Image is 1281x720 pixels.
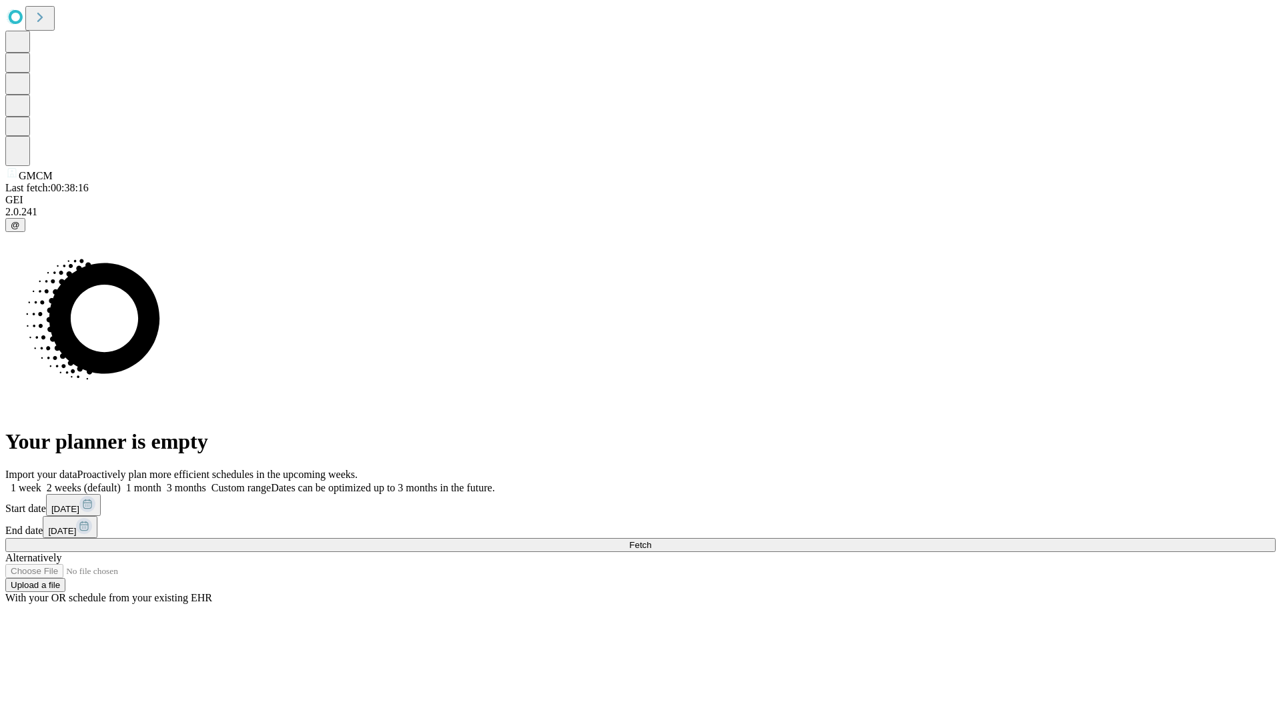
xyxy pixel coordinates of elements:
[126,482,161,493] span: 1 month
[5,194,1276,206] div: GEI
[211,482,271,493] span: Custom range
[43,516,97,538] button: [DATE]
[5,182,89,193] span: Last fetch: 00:38:16
[271,482,494,493] span: Dates can be optimized up to 3 months in the future.
[5,494,1276,516] div: Start date
[5,516,1276,538] div: End date
[47,482,121,493] span: 2 weeks (default)
[5,469,77,480] span: Import your data
[5,538,1276,552] button: Fetch
[5,592,212,603] span: With your OR schedule from your existing EHR
[11,220,20,230] span: @
[5,206,1276,218] div: 2.0.241
[5,552,61,563] span: Alternatively
[5,218,25,232] button: @
[167,482,206,493] span: 3 months
[77,469,358,480] span: Proactively plan more efficient schedules in the upcoming weeks.
[19,170,53,181] span: GMCM
[629,540,651,550] span: Fetch
[5,429,1276,454] h1: Your planner is empty
[11,482,41,493] span: 1 week
[46,494,101,516] button: [DATE]
[51,504,79,514] span: [DATE]
[5,578,65,592] button: Upload a file
[48,526,76,536] span: [DATE]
